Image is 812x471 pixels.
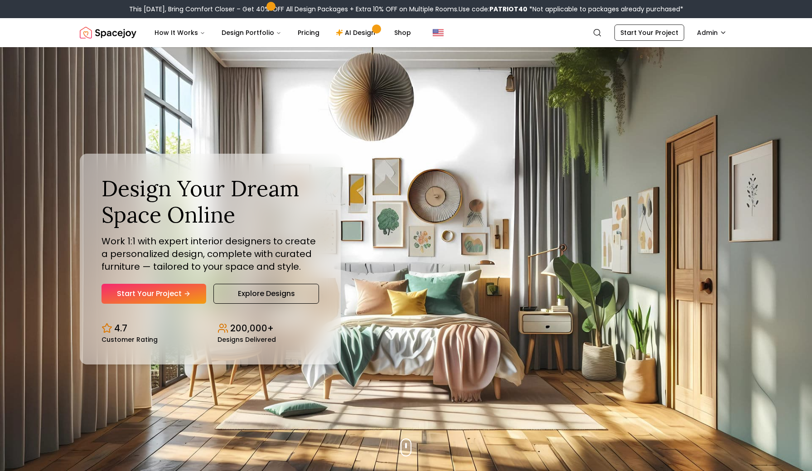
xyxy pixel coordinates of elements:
nav: Main [147,24,418,42]
nav: Global [80,18,732,47]
div: Design stats [101,315,319,343]
a: Explore Designs [213,284,319,304]
span: Use code: [459,5,527,14]
img: United States [433,27,444,38]
a: Pricing [290,24,327,42]
img: Spacejoy Logo [80,24,136,42]
small: Designs Delivered [217,336,276,343]
p: 4.7 [114,322,127,335]
h1: Design Your Dream Space Online [101,175,319,228]
button: Design Portfolio [214,24,289,42]
a: AI Design [329,24,385,42]
a: Spacejoy [80,24,136,42]
b: PATRIOT40 [489,5,527,14]
button: Admin [691,24,732,41]
button: How It Works [147,24,213,42]
a: Start Your Project [101,284,206,304]
div: This [DATE], Bring Comfort Closer – Get 40% OFF All Design Packages + Extra 10% OFF on Multiple R... [129,5,683,14]
small: Customer Rating [101,336,158,343]
a: Shop [387,24,418,42]
span: *Not applicable to packages already purchased* [527,5,683,14]
p: 200,000+ [230,322,274,335]
a: Start Your Project [614,24,684,41]
p: Work 1:1 with expert interior designers to create a personalized design, complete with curated fu... [101,235,319,273]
